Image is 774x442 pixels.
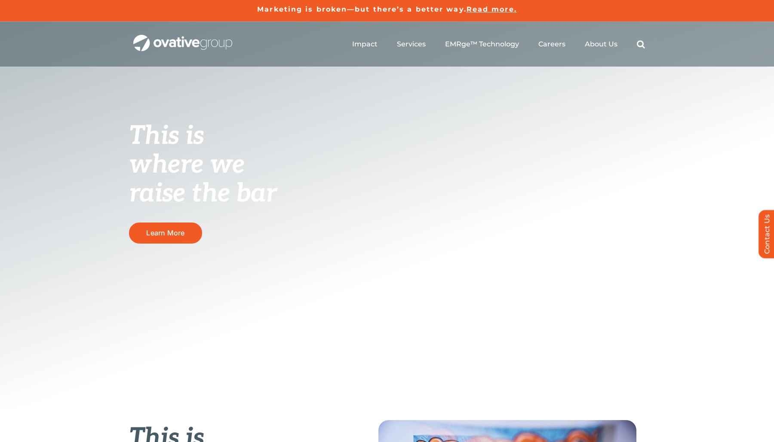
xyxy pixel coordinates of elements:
[257,5,467,13] a: Marketing is broken—but there’s a better way.
[538,40,565,49] a: Careers
[133,34,232,42] a: OG_Full_horizontal_WHT
[146,229,184,237] span: Learn More
[129,223,202,244] a: Learn More
[129,149,276,209] span: where we raise the bar
[397,40,426,49] a: Services
[129,121,204,152] span: This is
[467,5,517,13] a: Read more.
[445,40,519,49] a: EMRge™ Technology
[585,40,617,49] a: About Us
[352,30,645,58] nav: Menu
[637,40,645,49] a: Search
[352,40,378,49] a: Impact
